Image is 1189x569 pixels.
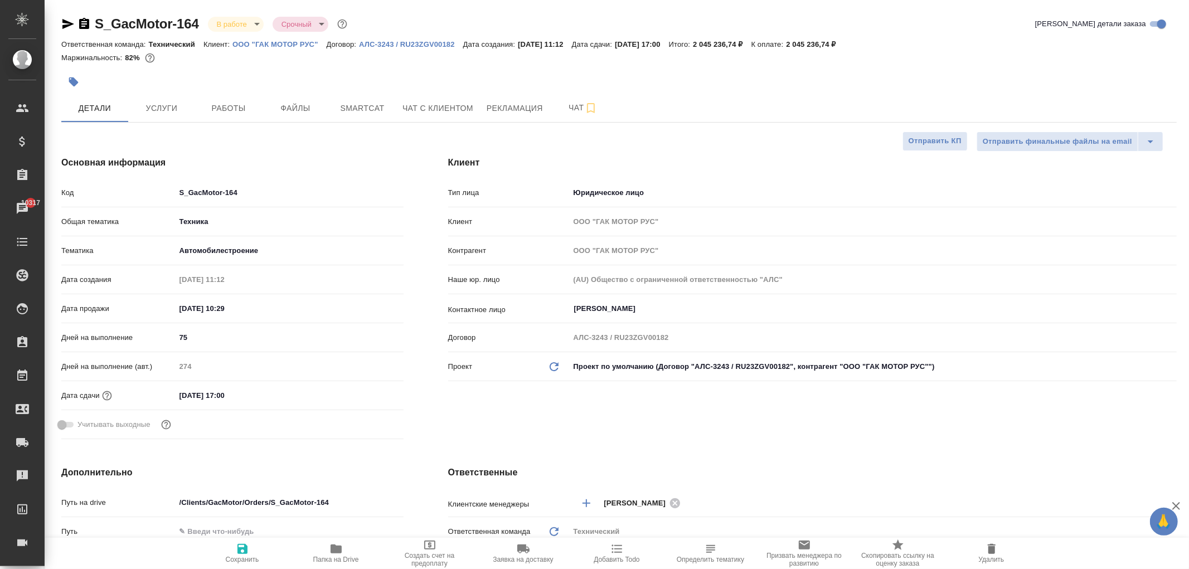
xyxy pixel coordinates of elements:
button: 308243.46 RUB; [143,51,157,65]
p: Проект [448,361,473,372]
span: [PERSON_NAME] [604,498,673,509]
p: Дней на выполнение (авт.) [61,361,176,372]
span: Определить тематику [677,556,744,563]
p: 2 045 236,74 ₽ [693,40,751,48]
p: Ответственная команда: [61,40,149,48]
div: Проект по умолчанию (Договор "АЛС-3243 / RU23ZGV00182", контрагент "ООО "ГАК МОТОР РУС"") [570,357,1177,376]
p: Клиент: [203,40,232,48]
a: S_GacMotor-164 [95,16,199,31]
h4: Основная информация [61,156,404,169]
span: 🙏 [1154,510,1173,533]
button: Выбери, если сб и вс нужно считать рабочими днями для выполнения заказа. [159,417,173,432]
p: Код [61,187,176,198]
input: Пустое поле [570,271,1177,288]
p: Договор [448,332,570,343]
p: Клиентские менеджеры [448,499,570,510]
div: split button [977,132,1163,152]
svg: Подписаться [584,101,598,115]
span: Услуги [135,101,188,115]
span: Добавить Todo [594,556,639,563]
p: Дата продажи [61,303,176,314]
button: Доп статусы указывают на важность/срочность заказа [335,17,350,31]
button: Определить тематику [664,538,758,569]
p: К оплате: [751,40,787,48]
span: Скопировать ссылку на оценку заказа [858,552,938,567]
input: ✎ Введи что-нибудь [176,300,273,317]
span: Работы [202,101,255,115]
input: Пустое поле [176,358,404,375]
button: Добавить Todo [570,538,664,569]
p: Путь [61,526,176,537]
p: Договор: [327,40,360,48]
span: Отправить финальные файлы на email [983,135,1132,148]
button: Отправить КП [902,132,968,151]
input: ✎ Введи что-нибудь [176,523,404,539]
span: Папка на Drive [313,556,359,563]
p: Контрагент [448,245,570,256]
p: 2 045 236,74 ₽ [786,40,844,48]
a: 10317 [3,194,42,222]
button: Добавить тэг [61,70,86,94]
button: В работе [213,20,250,29]
button: Скопировать ссылку на оценку заказа [851,538,945,569]
h4: Ответственные [448,466,1177,479]
p: Клиент [448,216,570,227]
button: Open [1171,308,1173,310]
p: [DATE] 11:12 [518,40,572,48]
h4: Клиент [448,156,1177,169]
span: Файлы [269,101,322,115]
div: Технический [570,522,1177,541]
div: Техника [176,212,404,231]
span: 10317 [14,197,47,208]
button: Заявка на доставку [477,538,570,569]
span: Призвать менеджера по развитию [764,552,845,567]
p: Дата создания: [463,40,518,48]
p: Дата сдачи [61,390,100,401]
p: ООО "ГАК МОТОР РУС" [232,40,326,48]
div: В работе [273,17,328,32]
p: Наше юр. лицо [448,274,570,285]
span: Удалить [979,556,1004,563]
span: Чат [556,101,610,115]
input: ✎ Введи что-нибудь [176,387,273,403]
p: Итого: [669,40,693,48]
button: Добавить менеджера [573,490,600,517]
h4: Дополнительно [61,466,404,479]
span: Отправить КП [909,135,962,148]
div: В работе [208,17,264,32]
p: Путь на drive [61,497,176,508]
p: Общая тематика [61,216,176,227]
input: Пустое поле [570,329,1177,346]
input: ✎ Введи что-нибудь [176,329,404,346]
input: Пустое поле [176,271,273,288]
span: Детали [68,101,122,115]
p: Ответственная команда [448,526,531,537]
span: Заявка на доставку [493,556,553,563]
button: Скопировать ссылку [77,17,91,31]
div: Автомобилестроение [176,241,404,260]
button: Срочный [278,20,315,29]
button: Призвать менеджера по развитию [758,538,851,569]
button: Скопировать ссылку для ЯМессенджера [61,17,75,31]
p: Тематика [61,245,176,256]
span: Рекламация [487,101,543,115]
span: Smartcat [336,101,389,115]
button: Отправить финальные файлы на email [977,132,1138,152]
span: [PERSON_NAME] детали заказа [1035,18,1146,30]
input: Пустое поле [570,242,1177,259]
span: Сохранить [226,556,259,563]
p: 82% [125,54,142,62]
p: Дней на выполнение [61,332,176,343]
a: АЛС-3243 / RU23ZGV00182 [359,39,463,48]
span: Чат с клиентом [402,101,473,115]
p: Дата создания [61,274,176,285]
button: Если добавить услуги и заполнить их объемом, то дата рассчитается автоматически [100,388,114,403]
input: ✎ Введи что-нибудь [176,494,404,510]
button: Создать счет на предоплату [383,538,477,569]
div: [PERSON_NAME] [604,496,685,510]
p: Тип лица [448,187,570,198]
p: [DATE] 17:00 [615,40,669,48]
button: Сохранить [196,538,289,569]
input: Пустое поле [570,213,1177,230]
input: ✎ Введи что-нибудь [176,184,404,201]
